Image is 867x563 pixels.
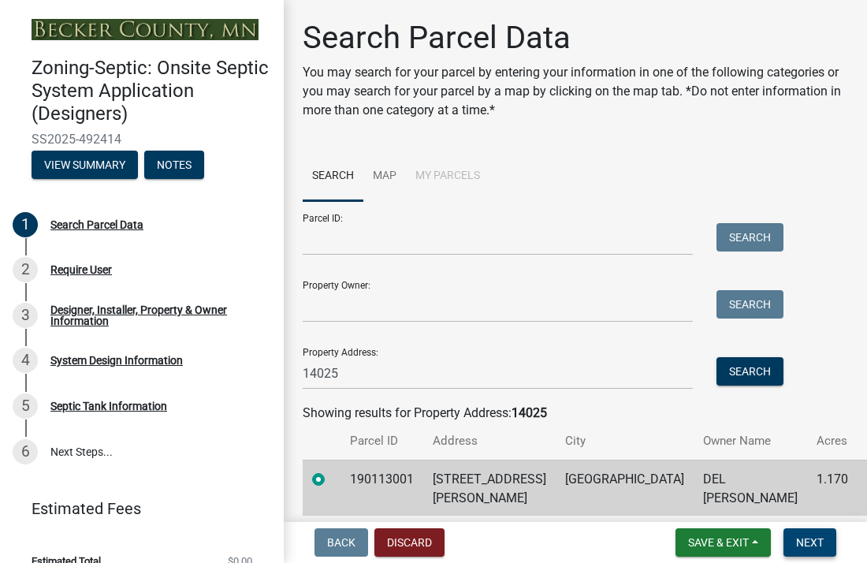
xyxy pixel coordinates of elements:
[303,151,363,202] a: Search
[13,348,38,373] div: 4
[32,151,138,179] button: View Summary
[694,460,807,517] td: DEL [PERSON_NAME]
[32,159,138,172] wm-modal-confirm: Summary
[363,151,406,202] a: Map
[144,159,204,172] wm-modal-confirm: Notes
[13,303,38,328] div: 3
[807,423,858,460] th: Acres
[716,223,783,252] button: Search
[675,528,771,557] button: Save & Exit
[303,404,848,423] div: Showing results for Property Address:
[50,355,183,366] div: System Design Information
[512,405,547,420] strong: 14025
[694,423,807,460] th: Owner Name
[13,393,38,419] div: 5
[13,493,259,524] a: Estimated Fees
[50,219,143,230] div: Search Parcel Data
[716,357,783,386] button: Search
[807,460,858,517] td: 1.170
[688,536,749,549] span: Save & Exit
[556,423,694,460] th: City
[423,460,556,517] td: [STREET_ADDRESS][PERSON_NAME]
[13,439,38,464] div: 6
[314,528,368,557] button: Back
[50,401,167,412] div: Septic Tank Information
[796,536,824,549] span: Next
[716,290,783,319] button: Search
[340,423,423,460] th: Parcel ID
[13,212,38,237] div: 1
[144,151,204,179] button: Notes
[303,63,848,120] p: You may search for your parcel by entering your information in one of the following categories or...
[374,528,445,557] button: Discard
[303,19,848,57] h1: Search Parcel Data
[783,528,836,557] button: Next
[556,460,694,517] td: [GEOGRAPHIC_DATA]
[423,423,556,460] th: Address
[340,460,423,517] td: 190113001
[327,536,355,549] span: Back
[50,304,259,326] div: Designer, Installer, Property & Owner Information
[32,19,259,40] img: Becker County, Minnesota
[32,57,271,125] h4: Zoning-Septic: Onsite Septic System Application (Designers)
[32,132,252,147] span: SS2025-492414
[50,264,112,275] div: Require User
[13,257,38,282] div: 2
